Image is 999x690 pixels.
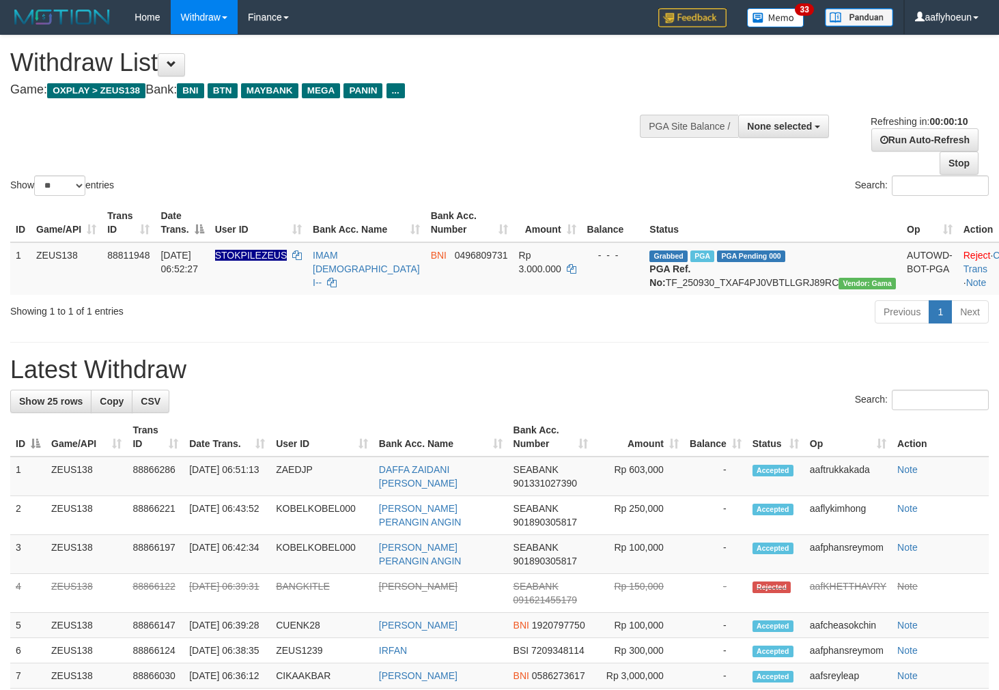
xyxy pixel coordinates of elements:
select: Showentries [34,175,85,196]
td: aafKHETTHAVRY [804,574,892,613]
input: Search: [892,390,989,410]
th: User ID: activate to sort column ascending [210,203,307,242]
span: Grabbed [649,250,688,262]
div: - - - [587,248,639,262]
a: Run Auto-Refresh [871,128,979,152]
td: ZEUS138 [46,496,127,535]
a: [PERSON_NAME] PERANGIN ANGIN [379,503,462,528]
th: Game/API: activate to sort column ascending [31,203,102,242]
img: panduan.png [825,8,893,27]
span: Rp 3.000.000 [519,250,561,274]
a: Stop [940,152,979,175]
th: Bank Acc. Name: activate to sort column ascending [307,203,425,242]
span: BNI [431,250,447,261]
a: Note [897,464,918,475]
td: KOBELKOBEL000 [270,496,374,535]
button: None selected [738,115,829,138]
span: Copy 091621455179 to clipboard [513,594,577,605]
span: Copy 901890305817 to clipboard [513,556,577,566]
th: Trans ID: activate to sort column ascending [127,418,184,457]
span: BTN [208,83,238,98]
td: AUTOWD-BOT-PGA [901,242,958,295]
a: IRFAN [379,645,407,656]
th: Date Trans.: activate to sort column ascending [184,418,270,457]
a: Previous [875,300,929,324]
td: 7 [10,663,46,689]
span: Rejected [752,581,791,593]
span: PANIN [343,83,382,98]
td: aafsreyleap [804,663,892,689]
span: Copy 7209348114 to clipboard [531,645,585,656]
span: Copy 1920797750 to clipboard [532,620,585,631]
img: Button%20Memo.svg [747,8,804,27]
a: Note [966,277,987,288]
td: 4 [10,574,46,613]
a: [PERSON_NAME] [379,670,458,681]
span: Show 25 rows [19,396,83,407]
td: Rp 603,000 [593,457,684,496]
span: BSI [513,645,529,656]
td: - [684,613,747,638]
td: BANGKITLE [270,574,374,613]
th: Balance [582,203,645,242]
span: Copy 901890305817 to clipboard [513,517,577,528]
input: Search: [892,175,989,196]
td: ZEUS1239 [270,638,374,663]
td: 88866124 [127,638,184,663]
th: Bank Acc. Number: activate to sort column ascending [508,418,593,457]
td: [DATE] 06:38:35 [184,638,270,663]
th: User ID: activate to sort column ascending [270,418,374,457]
a: Next [951,300,989,324]
td: - [684,663,747,689]
a: Note [897,620,918,631]
td: Rp 3,000,000 [593,663,684,689]
a: [PERSON_NAME] [379,620,458,631]
span: SEABANK [513,542,559,553]
td: TF_250930_TXAF4PJ0VBTLLGRJ89RC [644,242,901,295]
label: Search: [855,390,989,410]
td: 3 [10,535,46,574]
th: Bank Acc. Number: activate to sort column ascending [425,203,513,242]
td: aaftrukkakada [804,457,892,496]
th: Op: activate to sort column ascending [901,203,958,242]
span: Copy 901331027390 to clipboard [513,478,577,489]
th: Bank Acc. Name: activate to sort column ascending [374,418,508,457]
span: Refreshing in: [871,116,968,127]
span: SEABANK [513,581,559,592]
span: CSV [141,396,160,407]
td: 5 [10,613,46,638]
td: 88866122 [127,574,184,613]
td: ZEUS138 [46,663,127,689]
th: ID: activate to sort column descending [10,418,46,457]
th: Amount: activate to sort column ascending [513,203,582,242]
a: Note [897,645,918,656]
td: - [684,457,747,496]
td: [DATE] 06:51:13 [184,457,270,496]
div: PGA Site Balance / [640,115,738,138]
span: PGA Pending [717,250,785,262]
td: [DATE] 06:43:52 [184,496,270,535]
span: Accepted [752,504,793,515]
td: 1 [10,457,46,496]
td: 88866197 [127,535,184,574]
td: Rp 250,000 [593,496,684,535]
td: Rp 100,000 [593,535,684,574]
td: ZEUS138 [46,613,127,638]
h1: Latest Withdraw [10,356,989,384]
th: ID [10,203,31,242]
td: Rp 300,000 [593,638,684,663]
td: aaflykimhong [804,496,892,535]
th: Status: activate to sort column ascending [747,418,804,457]
span: Marked by aafsreyleap [690,250,714,262]
span: SEABANK [513,464,559,475]
td: aafphansreymom [804,535,892,574]
a: 1 [929,300,952,324]
td: - [684,496,747,535]
span: 88811948 [107,250,150,261]
td: aafcheasokchin [804,613,892,638]
th: Amount: activate to sort column ascending [593,418,684,457]
th: Game/API: activate to sort column ascending [46,418,127,457]
td: Rp 150,000 [593,574,684,613]
td: 1 [10,242,31,295]
td: aafphansreymom [804,638,892,663]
